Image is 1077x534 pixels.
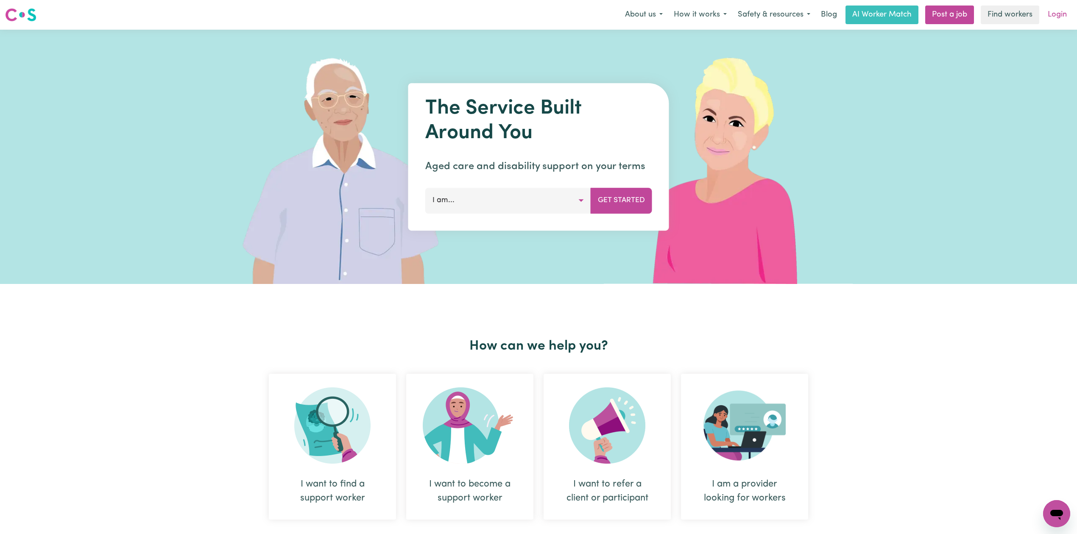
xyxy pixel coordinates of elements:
div: I am a provider looking for workers [681,374,808,520]
a: Careseekers logo [5,5,36,25]
h1: The Service Built Around You [425,97,652,145]
button: Safety & resources [732,6,816,24]
div: I want to refer a client or participant [544,374,671,520]
a: AI Worker Match [845,6,918,24]
a: Find workers [981,6,1039,24]
button: Get Started [591,188,652,213]
div: I want to refer a client or participant [564,477,650,505]
button: About us [619,6,668,24]
h2: How can we help you? [264,338,813,354]
img: Provider [703,387,786,464]
iframe: Button to launch messaging window [1043,500,1070,527]
div: I want to find a support worker [269,374,396,520]
img: Search [294,387,371,464]
div: I want to become a support worker [427,477,513,505]
img: Become Worker [423,387,517,464]
button: How it works [668,6,732,24]
p: Aged care and disability support on your terms [425,159,652,174]
a: Post a job [925,6,974,24]
img: Refer [569,387,645,464]
a: Login [1043,6,1072,24]
img: Careseekers logo [5,7,36,22]
a: Blog [816,6,842,24]
button: I am... [425,188,591,213]
div: I want to find a support worker [289,477,376,505]
div: I am a provider looking for workers [701,477,788,505]
div: I want to become a support worker [406,374,533,520]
